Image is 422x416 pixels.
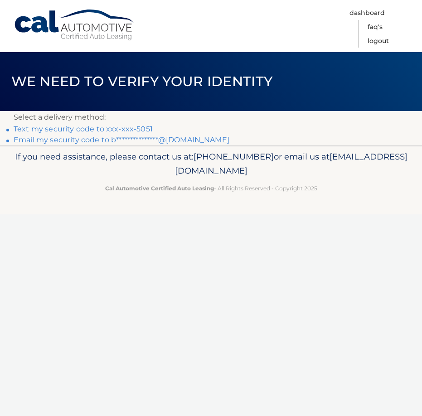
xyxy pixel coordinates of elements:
a: Cal Automotive [14,9,136,41]
a: FAQ's [368,20,383,34]
a: Text my security code to xxx-xxx-5051 [14,125,153,133]
strong: Cal Automotive Certified Auto Leasing [105,185,214,192]
p: Select a delivery method: [14,111,408,124]
a: Dashboard [349,6,385,20]
p: - All Rights Reserved - Copyright 2025 [14,184,408,193]
a: Logout [368,34,389,48]
span: We need to verify your identity [11,73,273,90]
span: [PHONE_NUMBER] [194,151,274,162]
p: If you need assistance, please contact us at: or email us at [14,150,408,179]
